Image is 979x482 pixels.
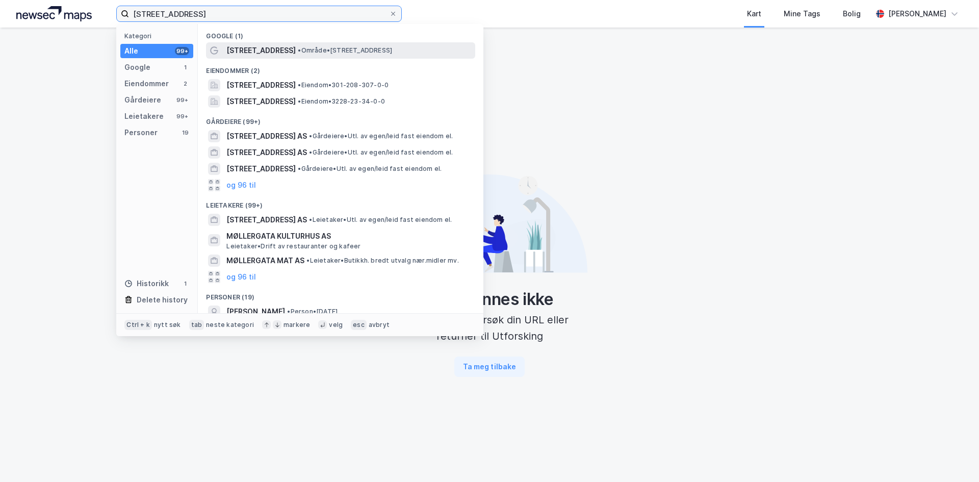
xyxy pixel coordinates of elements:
div: Eiendommer [124,78,169,90]
div: 1 [181,280,189,288]
span: Område • [STREET_ADDRESS] [298,46,392,55]
div: neste kategori [206,321,254,329]
div: 2 [181,80,189,88]
div: Eiendommer (2) [198,59,483,77]
div: esc [351,320,367,330]
div: Gårdeiere (99+) [198,110,483,128]
div: nytt søk [154,321,181,329]
span: • [298,165,301,172]
div: Gårdeiere [124,94,161,106]
div: 99+ [175,47,189,55]
span: • [309,148,312,156]
div: 1 [181,63,189,71]
div: [PERSON_NAME] [888,8,946,20]
span: MØLLERGATA KULTURHUS AS [226,230,471,242]
span: • [287,308,290,315]
div: Kart [747,8,761,20]
iframe: Chat Widget [928,433,979,482]
button: Ta meg tilbake [454,357,525,377]
span: [STREET_ADDRESS] [226,44,296,57]
span: • [309,216,312,223]
div: Google (1) [198,24,483,42]
div: Ctrl + k [124,320,152,330]
div: Historikk [124,277,169,290]
span: [STREET_ADDRESS] [226,79,296,91]
span: [STREET_ADDRESS] AS [226,146,307,159]
div: Google [124,61,150,73]
div: Leietakere [124,110,164,122]
span: [STREET_ADDRESS] AS [226,130,307,142]
span: Leietaker • Drift av restauranter og kafeer [226,242,360,250]
span: • [298,97,301,105]
div: Personer [124,126,158,139]
div: Siden finnes ikke [392,289,587,310]
span: Leietaker • Butikkh. bredt utvalg nær.midler mv. [306,257,458,265]
span: [STREET_ADDRESS] [226,95,296,108]
div: Leietakere (99+) [198,193,483,212]
div: markere [284,321,310,329]
div: Mine Tags [784,8,820,20]
span: Gårdeiere • Utl. av egen/leid fast eiendom el. [309,132,453,140]
div: Bolig [843,8,861,20]
span: MØLLERGATA MAT AS [226,255,304,267]
div: Kontrollprogram for chat [928,433,979,482]
input: Søk på adresse, matrikkel, gårdeiere, leietakere eller personer [129,6,389,21]
span: Gårdeiere • Utl. av egen/leid fast eiendom el. [298,165,442,173]
div: 19 [181,129,189,137]
span: • [306,257,310,264]
div: avbryt [369,321,390,329]
div: tab [189,320,204,330]
div: Vennligst undersøk din URL eller returner til Utforsking [392,312,587,344]
span: • [309,132,312,140]
div: Kategori [124,32,193,40]
span: [STREET_ADDRESS] AS [226,214,307,226]
button: og 96 til [226,271,256,283]
span: • [298,81,301,89]
span: Person • [DATE] [287,308,338,316]
div: Personer (19) [198,285,483,303]
span: Eiendom • 301-208-307-0-0 [298,81,389,89]
span: • [298,46,301,54]
div: Delete history [137,294,188,306]
span: Eiendom • 3228-23-34-0-0 [298,97,385,106]
div: 99+ [175,96,189,104]
span: [PERSON_NAME] [226,306,285,318]
img: logo.a4113a55bc3d86da70a041830d287a7e.svg [16,6,92,21]
div: 99+ [175,112,189,120]
span: Leietaker • Utl. av egen/leid fast eiendom el. [309,216,452,224]
div: velg [329,321,343,329]
button: og 96 til [226,179,256,191]
span: Gårdeiere • Utl. av egen/leid fast eiendom el. [309,148,453,157]
div: Alle [124,45,138,57]
span: [STREET_ADDRESS] [226,163,296,175]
